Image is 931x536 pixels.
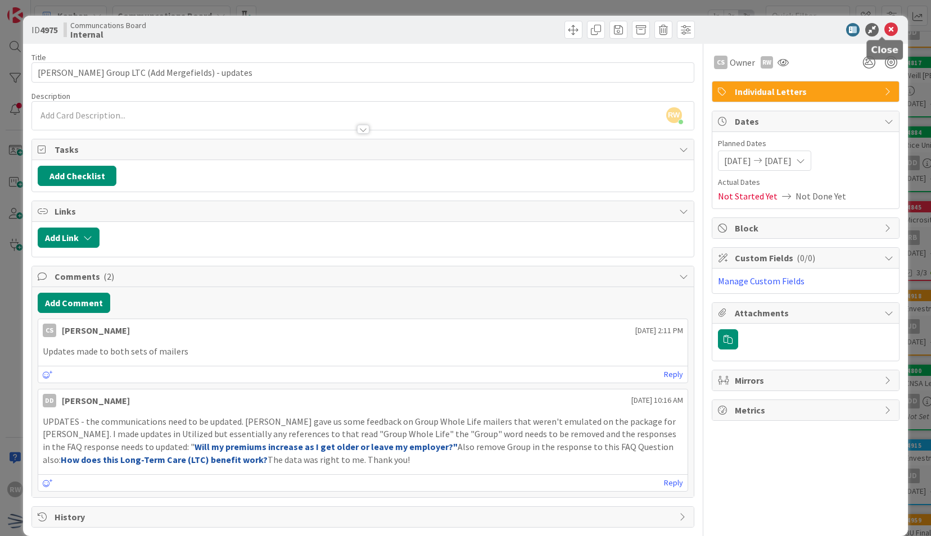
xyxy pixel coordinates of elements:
span: Custom Fields [735,251,879,265]
span: Description [31,91,70,101]
span: [DATE] [765,154,792,167]
button: Add Link [38,228,100,248]
a: Manage Custom Fields [718,275,805,287]
span: ( 0/0 ) [797,252,815,264]
input: type card name here... [31,62,694,83]
span: [DATE] 2:11 PM [635,325,683,337]
p: UPDATES - the communications need to be updated. [PERSON_NAME] gave us some feedback on Group Who... [43,415,683,466]
span: Actual Dates [718,176,893,188]
h5: Close [871,44,898,55]
span: Dates [735,115,879,128]
span: Tasks [55,143,673,156]
span: Mirrors [735,374,879,387]
span: Not Done Yet [796,189,846,203]
div: CS [714,56,727,69]
span: RW [666,107,682,123]
label: Title [31,52,46,62]
b: 4975 [40,24,58,35]
span: [DATE] 10:16 AM [631,394,683,406]
span: Block [735,221,879,235]
span: Not Started Yet [718,189,778,203]
b: Internal [70,30,146,39]
p: Updates made to both sets of mailers [43,345,683,358]
span: Attachments [735,306,879,320]
span: ID [31,23,58,37]
span: Links [55,205,673,218]
button: Add Checklist [38,166,116,186]
strong: Will my premiums increase as I get older or leave my employer?" [195,441,458,452]
button: Add Comment [38,293,110,313]
a: Reply [664,367,683,381]
span: History [55,510,673,524]
span: Owner [730,56,755,69]
span: Metrics [735,403,879,417]
div: DD [43,394,56,407]
a: Reply [664,476,683,490]
span: [DATE] [724,154,751,167]
span: ( 2 ) [103,271,114,282]
span: Individual Letters [735,85,879,98]
span: Comments [55,270,673,283]
span: The data was right to me. Thank you! [268,454,410,465]
span: Planned Dates [718,138,893,149]
div: [PERSON_NAME] [62,324,130,337]
div: [PERSON_NAME] [62,394,130,407]
span: Also remove Group in the response to this FAQ Question also: [43,441,675,465]
div: CS [43,324,56,337]
span: Communcations Board [70,21,146,30]
strong: How does this Long-Term Care (LTC) benefit work? [61,454,268,465]
div: RW [761,56,773,69]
